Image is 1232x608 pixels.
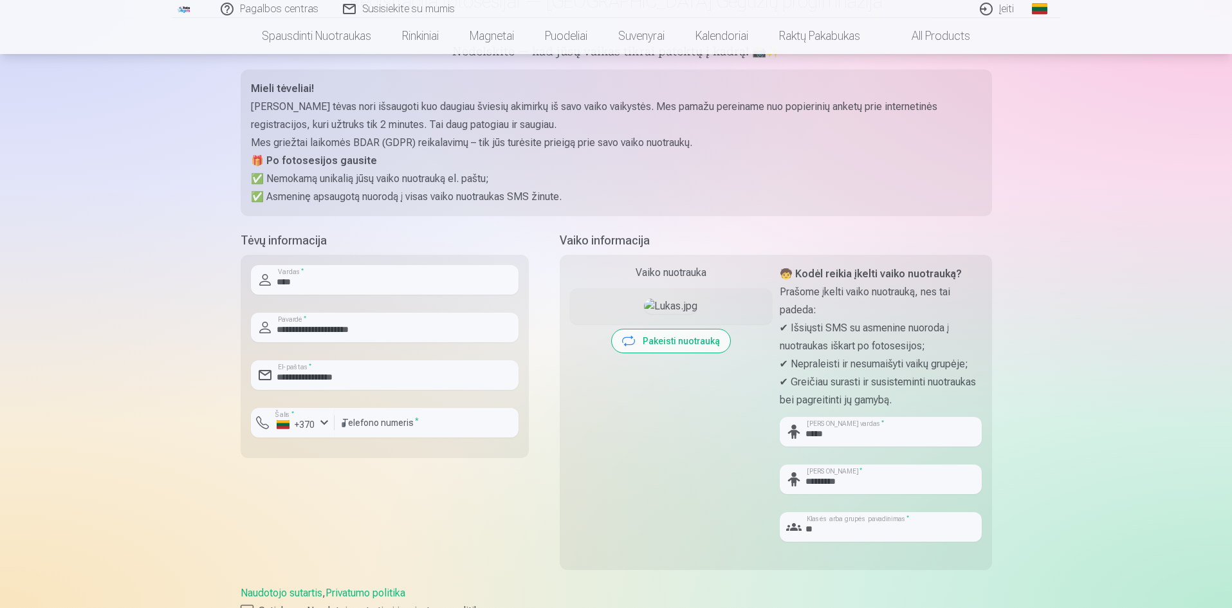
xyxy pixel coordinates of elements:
p: ✅ Asmeninę apsaugotą nuorodą į visas vaiko nuotraukas SMS žinute. [251,188,982,206]
a: All products [876,18,986,54]
div: Vaiko nuotrauka [570,265,772,281]
a: Kalendoriai [680,18,764,54]
a: Rinkiniai [387,18,454,54]
label: Šalis [271,410,298,419]
a: Privatumo politika [326,587,405,599]
strong: 🎁 Po fotosesijos gausite [251,154,377,167]
p: [PERSON_NAME] tėvas nori išsaugoti kuo daugiau šviesių akimirkų iš savo vaiko vaikystės. Mes pama... [251,98,982,134]
a: Raktų pakabukas [764,18,876,54]
strong: 🧒 Kodėl reikia įkelti vaiko nuotrauką? [780,268,962,280]
p: ✔ Išsiųsti SMS su asmenine nuoroda į nuotraukas iškart po fotosesijos; [780,319,982,355]
a: Naudotojo sutartis [241,587,322,599]
p: Prašome įkelti vaiko nuotrauką, nes tai padeda: [780,283,982,319]
p: Mes griežtai laikomės BDAR (GDPR) reikalavimų – tik jūs turėsite prieigą prie savo vaiko nuotraukų. [251,134,982,152]
a: Spausdinti nuotraukas [246,18,387,54]
p: ✔ Greičiau surasti ir susisteminti nuotraukas bei pagreitinti jų gamybą. [780,373,982,409]
a: Suvenyrai [603,18,680,54]
img: Lukas.jpg [644,299,697,314]
div: +370 [277,418,315,431]
p: ✅ Nemokamą unikalią jūsų vaiko nuotrauką el. paštu; [251,170,982,188]
a: Puodeliai [529,18,603,54]
p: ✔ Nepraleisti ir nesumaišyti vaikų grupėje; [780,355,982,373]
button: Pakeisti nuotrauką [612,329,730,353]
h5: Vaiko informacija [560,232,992,250]
button: Šalis*+370 [251,408,335,438]
img: /fa2 [178,5,192,13]
h5: Tėvų informacija [241,232,529,250]
strong: Mieli tėveliai! [251,82,314,95]
a: Magnetai [454,18,529,54]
